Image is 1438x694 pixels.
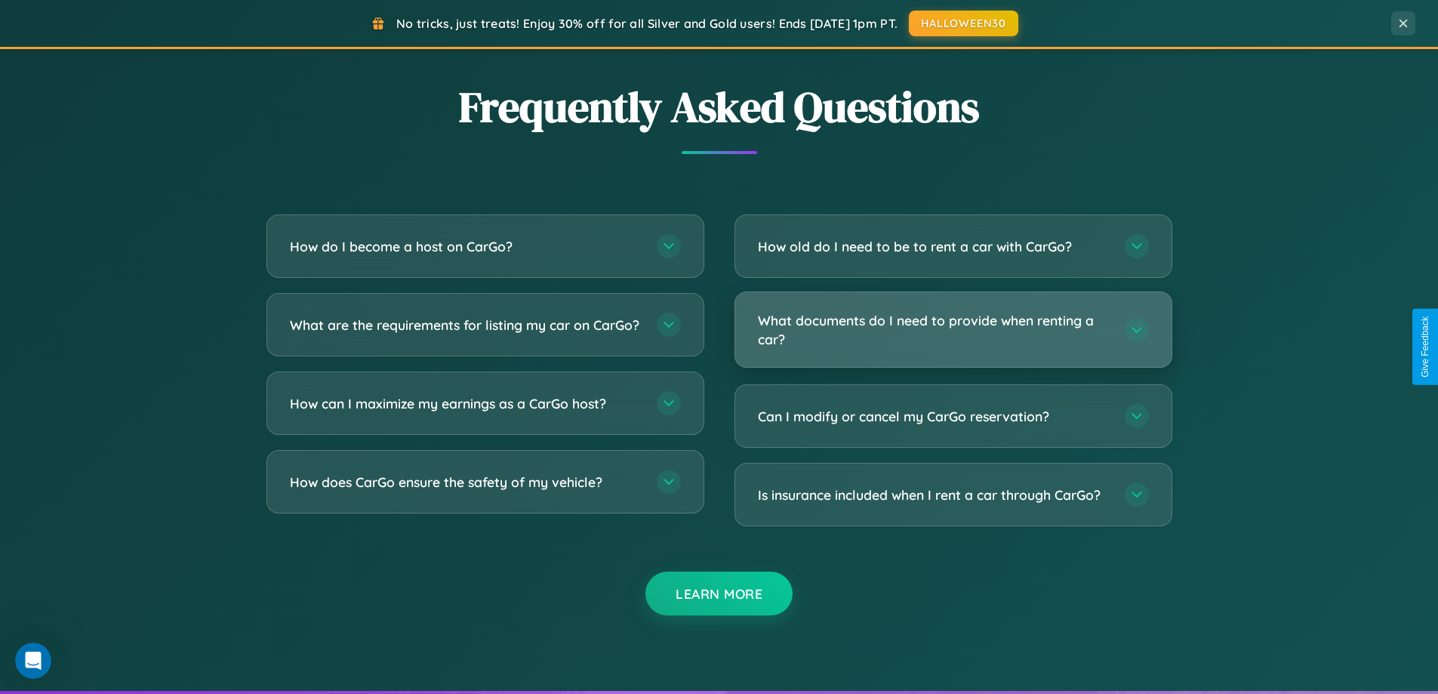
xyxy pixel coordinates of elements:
[758,486,1110,504] h3: Is insurance included when I rent a car through CarGo?
[645,572,793,615] button: Learn More
[909,11,1018,36] button: HALLOWEEN30
[290,237,642,256] h3: How do I become a host on CarGo?
[758,237,1110,256] h3: How old do I need to be to rent a car with CarGo?
[396,16,898,31] span: No tricks, just treats! Enjoy 30% off for all Silver and Gold users! Ends [DATE] 1pm PT.
[290,316,642,335] h3: What are the requirements for listing my car on CarGo?
[290,394,642,413] h3: How can I maximize my earnings as a CarGo host?
[290,473,642,492] h3: How does CarGo ensure the safety of my vehicle?
[15,643,51,679] iframe: Intercom live chat
[1420,316,1430,378] div: Give Feedback
[758,311,1110,348] h3: What documents do I need to provide when renting a car?
[266,78,1172,136] h2: Frequently Asked Questions
[758,407,1110,426] h3: Can I modify or cancel my CarGo reservation?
